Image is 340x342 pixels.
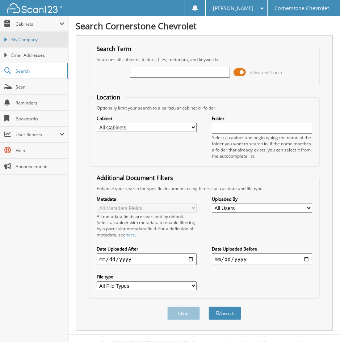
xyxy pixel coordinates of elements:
[212,134,312,159] div: Select a cabinet and begin typing the name of the folder you want to search in. If the name match...
[212,115,312,121] label: Folder
[16,84,64,90] span: Scan
[97,115,197,121] label: Cabinet
[76,20,333,32] h1: Search Cornerstone Chevrolet
[93,185,316,192] div: Enhance your search for specific documents using filters such as date and file type.
[97,246,197,252] label: Date Uploaded After
[93,93,124,101] legend: Location
[212,253,312,265] input: end
[16,21,59,27] span: Cabinets
[97,196,197,202] label: Metadata
[16,132,59,138] span: User Reports
[97,213,197,238] div: All metadata fields are searched by default. Select a cabinet with metadata to enable filtering b...
[304,307,340,342] iframe: Chat Widget
[93,56,316,63] div: Searches all cabinets, folders, files, metadata, and keywords
[16,68,63,74] span: Search
[209,307,241,320] button: Search
[93,105,316,111] div: Optionally limit your search to a particular cabinet or folder
[16,100,64,106] span: Reminders
[126,232,135,238] a: here
[16,116,64,122] span: Bookmarks
[213,6,253,10] span: [PERSON_NAME]
[97,253,197,265] input: start
[93,174,177,182] legend: Additional Document Filters
[97,274,197,280] label: File type
[212,246,312,252] label: Date Uploaded Before
[212,196,312,202] label: Uploaded By
[11,52,64,59] span: Email Addresses
[93,45,135,53] legend: Search Term
[16,163,64,170] span: Announcements
[7,3,62,13] img: scan123-logo-white.svg
[16,148,64,154] span: Help
[274,6,329,10] span: Cornerstone Chevrolet
[250,70,282,75] span: Advanced Search
[167,307,200,320] button: Clear
[11,37,64,43] span: My Company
